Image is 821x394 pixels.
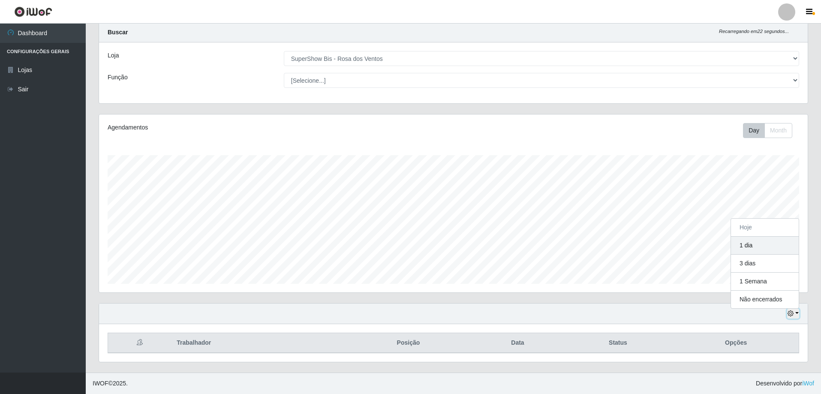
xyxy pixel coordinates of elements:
span: Desenvolvido por [756,379,814,388]
a: iWof [802,380,814,387]
button: Month [764,123,792,138]
div: Toolbar with button groups [743,123,799,138]
th: Trabalhador [171,333,344,353]
img: CoreUI Logo [14,6,52,17]
th: Posição [344,333,472,353]
div: Agendamentos [108,123,388,132]
span: © 2025 . [93,379,128,388]
i: Recarregando em 22 segundos... [719,29,789,34]
button: 1 Semana [731,273,799,291]
span: IWOF [93,380,108,387]
th: Opções [673,333,799,353]
button: Day [743,123,765,138]
th: Status [562,333,673,353]
button: Não encerrados [731,291,799,308]
label: Loja [108,51,119,60]
button: Hoje [731,219,799,237]
label: Função [108,73,128,82]
button: 3 dias [731,255,799,273]
strong: Buscar [108,29,128,36]
button: 1 dia [731,237,799,255]
th: Data [473,333,563,353]
div: First group [743,123,792,138]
